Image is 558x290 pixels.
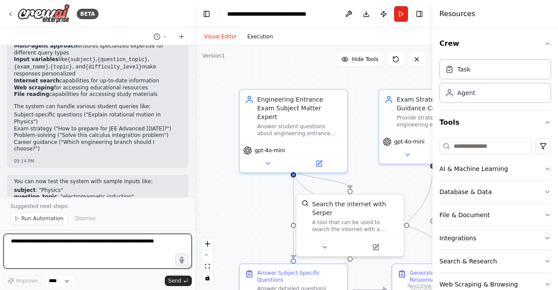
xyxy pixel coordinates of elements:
[85,64,142,70] code: {difficulty_level}
[439,31,551,56] button: Crew
[168,277,181,284] span: Send
[408,283,431,288] a: React Flow attribution
[410,270,494,283] div: Generate Comprehensive Response
[439,9,475,19] h4: Resources
[17,4,70,24] img: Logo
[289,169,298,259] g: Edge from 45a1b41d-e1af-4a9a-9998-e14e19be1911 to 09db075a-da13-4d44-8d2e-a91542246cbd
[352,56,378,63] span: Hide Tools
[296,194,405,257] div: SerperDevToolSearch the internet with SerperA tool that can be used to search the internet with a...
[294,158,344,169] button: Open in side panel
[394,138,425,145] span: gpt-4o-mini
[14,78,59,84] strong: Internet search
[21,215,64,222] span: Run Automation
[239,89,348,173] div: Engineering Entrance Exam Subject Matter ExpertAnswer student questions about engineering entranc...
[457,89,475,97] div: Agent
[202,238,213,249] button: zoom in
[14,187,35,193] strong: subject
[10,203,185,210] p: Suggested next steps:
[378,89,487,164] div: Exam Strategy and Guidance CounselorProvide strategic guidance for engineering entrance exam prep...
[255,147,285,154] span: gpt-4o-mini
[174,31,188,42] button: Start a new chat
[14,85,54,91] strong: Web scraping
[3,275,41,287] button: Improve
[312,200,398,217] div: Search the internet with Serper
[14,43,181,56] li: ensures specialized expertise for different query types
[439,56,551,110] div: Crew
[14,64,48,70] code: {exam_name}
[14,56,181,78] li: like , , , , and make responses personalized
[16,277,37,284] span: Improve
[257,95,342,121] div: Engineering Entrance Exam Subject Matter Expert
[14,178,181,185] p: You can now test the system with sample inputs like:
[336,52,384,66] button: Hide Tools
[439,250,551,273] button: Search & Research
[175,253,188,266] button: Click to speak your automation idea
[165,276,192,286] button: Send
[289,169,354,189] g: Edge from 45a1b41d-e1af-4a9a-9998-e14e19be1911 to 3cd5940c-005d-443c-aea3-bbf70b2f15b1
[397,114,481,128] div: Provide strategic guidance for engineering entrance exam preparation including study schedules, t...
[77,9,99,19] div: BETA
[14,103,181,110] p: The system can handle various student queries like:
[14,91,181,98] li: capabilities for accessing study materials
[351,242,400,252] button: Open in side panel
[457,65,470,74] div: Task
[97,57,147,63] code: {question_topic}
[75,215,95,222] span: Dismiss
[439,157,551,180] button: AI & Machine Learning
[150,31,171,42] button: Switch to previous chat
[202,52,225,59] div: Version 1
[202,238,213,283] div: React Flow controls
[227,10,325,18] nav: breadcrumb
[312,219,398,233] div: A tool that can be used to search the internet with a search_query. Supports different search typ...
[199,31,242,42] button: Visual Editor
[201,8,213,20] button: Hide left sidebar
[14,187,181,194] li: : "Physics"
[202,261,213,272] button: fit view
[14,78,181,85] li: capabilities for up-to-date information
[68,57,96,63] code: {subject}
[397,95,481,113] div: Exam Strategy and Guidance Counselor
[14,91,49,97] strong: File reading
[14,85,181,92] li: for accessing educational resources
[14,126,181,133] li: Exam strategy ("How to prepare for JEE Advanced [DATE]?")
[50,64,72,70] code: {topic}
[257,123,342,137] div: Answer student questions about engineering entrance exams including topics like Physics, Chemistr...
[14,158,181,164] div: 09:14 PM
[14,56,58,62] strong: Input variables
[257,270,342,283] div: Answer Subject-Specific Questions
[439,110,551,135] button: Tools
[439,181,551,203] button: Database & Data
[14,112,181,125] li: Subject-specific questions ("Explain rotational motion in Physics")
[14,194,57,200] strong: question_topic
[71,212,100,225] button: Dismiss
[14,194,181,201] li: : "electromagnetic induction"
[413,8,425,20] button: Hide right sidebar
[14,139,181,153] li: Career guidance ("Which engineering branch should I choose?")
[439,204,551,226] button: File & Document
[302,200,309,207] img: SerperDevTool
[202,249,213,261] button: zoom out
[14,43,78,49] strong: Multi-agent approach
[10,212,68,225] button: Run Automation
[14,132,181,139] li: Problem-solving ("Solve this calculus integration problem")
[439,227,551,249] button: Integrations
[242,31,278,42] button: Execution
[202,272,213,283] button: toggle interactivity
